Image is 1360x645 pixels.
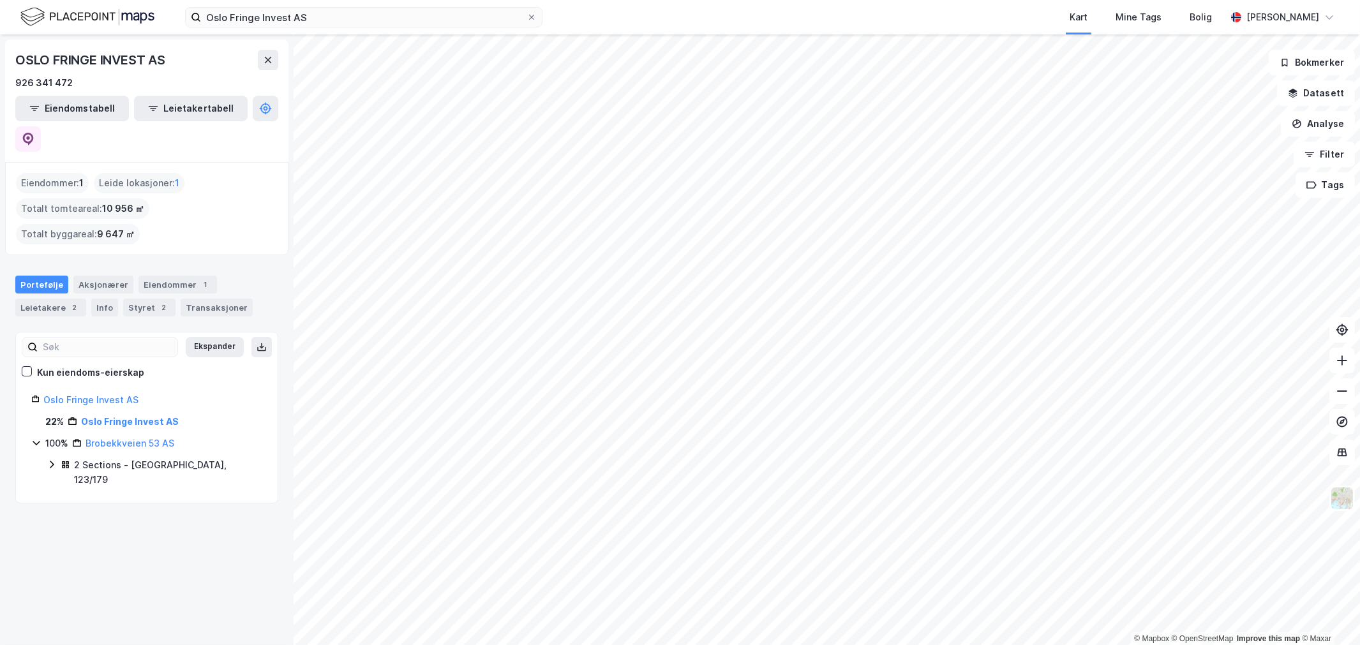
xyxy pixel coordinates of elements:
button: Analyse [1281,111,1355,137]
a: Mapbox [1134,634,1169,643]
button: Tags [1296,172,1355,198]
div: [PERSON_NAME] [1246,10,1319,25]
a: Oslo Fringe Invest AS [81,416,179,427]
div: 926 341 472 [15,75,73,91]
button: Datasett [1277,80,1355,106]
a: OpenStreetMap [1172,634,1234,643]
div: Bolig [1190,10,1212,25]
button: Ekspander [186,337,244,357]
button: Leietakertabell [134,96,248,121]
div: 2 Sections - [GEOGRAPHIC_DATA], 123/179 [74,457,262,488]
div: 2 [68,301,81,314]
div: Transaksjoner [181,299,253,316]
div: 100% [45,436,68,451]
div: Info [91,299,118,316]
div: Kun eiendoms-eierskap [37,365,144,380]
input: Søk på adresse, matrikkel, gårdeiere, leietakere eller personer [201,8,527,27]
span: 1 [79,175,84,191]
div: Eiendommer [138,276,217,293]
div: Leietakere [15,299,86,316]
div: OSLO FRINGE INVEST AS [15,50,168,70]
iframe: Chat Widget [1296,584,1360,645]
span: 9 647 ㎡ [97,226,135,242]
img: Z [1330,486,1354,510]
div: 1 [199,278,212,291]
button: Eiendomstabell [15,96,129,121]
a: Improve this map [1237,634,1300,643]
button: Filter [1294,142,1355,167]
span: 10 956 ㎡ [102,201,144,216]
span: 1 [175,175,179,191]
img: logo.f888ab2527a4732fd821a326f86c7f29.svg [20,6,154,28]
button: Bokmerker [1269,50,1355,75]
div: Leide lokasjoner : [94,173,184,193]
div: Eiendommer : [16,173,89,193]
div: Kart [1070,10,1087,25]
a: Brobekkveien 53 AS [86,438,174,449]
input: Søk [38,337,177,357]
div: Kontrollprogram for chat [1296,584,1360,645]
div: Aksjonærer [73,276,133,293]
div: Totalt tomteareal : [16,198,149,219]
div: 2 [158,301,170,314]
div: Portefølje [15,276,68,293]
div: Mine Tags [1116,10,1162,25]
div: Styret [123,299,176,316]
div: 22% [45,414,64,429]
div: Totalt byggareal : [16,224,140,244]
a: Oslo Fringe Invest AS [43,394,138,405]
